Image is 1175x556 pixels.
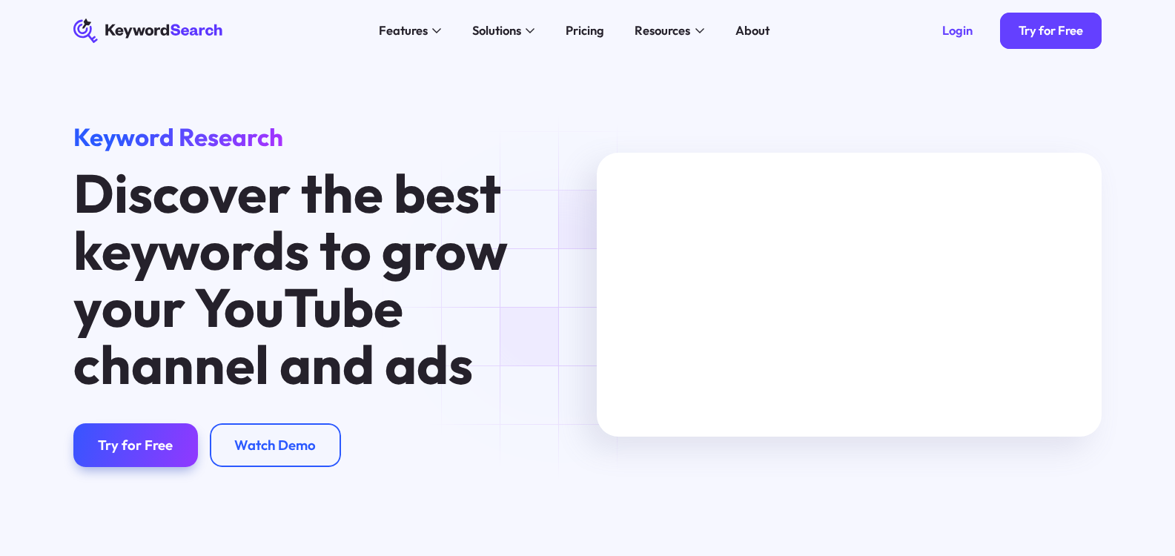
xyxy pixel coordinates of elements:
[924,13,991,50] a: Login
[735,21,769,40] div: About
[597,153,1102,437] iframe: MKTG_Keyword Search Manuel Search Tutorial_040623
[557,19,614,43] a: Pricing
[379,21,428,40] div: Features
[73,122,283,153] span: Keyword Research
[726,19,778,43] a: About
[635,21,690,40] div: Resources
[472,21,521,40] div: Solutions
[73,165,517,393] h1: Discover the best keywords to grow your YouTube channel and ads
[1000,13,1102,50] a: Try for Free
[73,423,197,466] a: Try for Free
[234,437,316,454] div: Watch Demo
[566,21,604,40] div: Pricing
[1019,23,1083,39] div: Try for Free
[942,23,973,39] div: Login
[98,437,173,454] div: Try for Free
